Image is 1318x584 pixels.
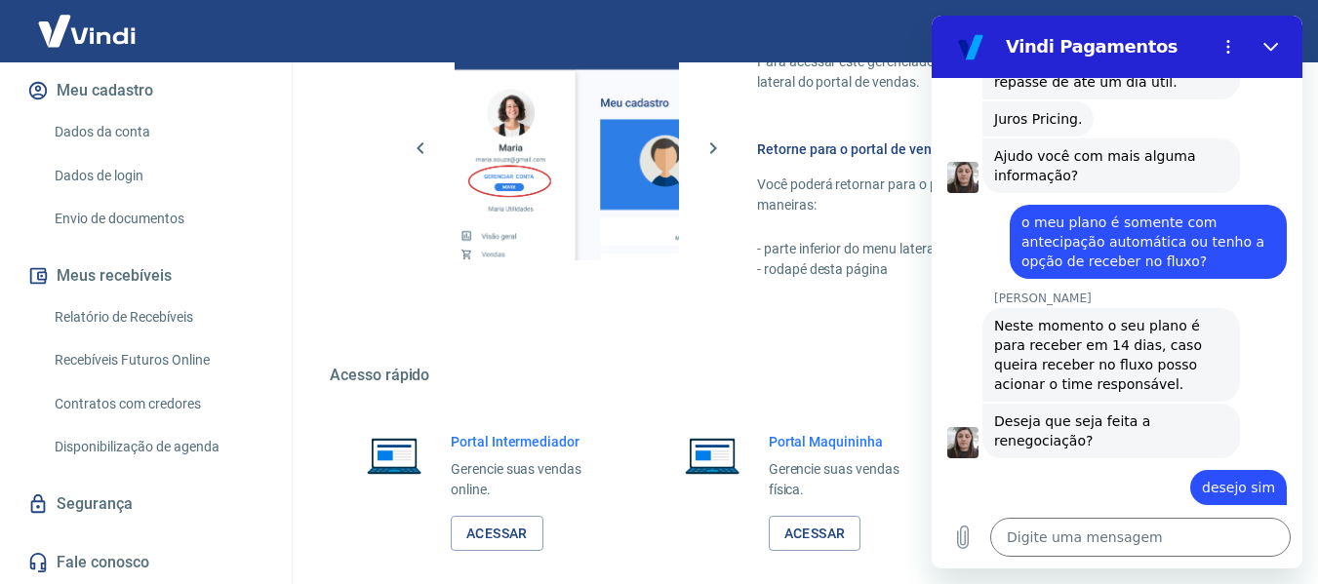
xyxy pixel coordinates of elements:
img: Imagem de um notebook aberto [353,432,435,479]
a: Envio de documentos [47,199,268,239]
button: Meus recebíveis [23,254,268,297]
img: Imagem de um notebook aberto [671,432,753,479]
a: Fale conosco [23,541,268,584]
a: Segurança [23,483,268,526]
h5: Acesso rápido [330,366,1271,385]
a: Disponibilização de agenda [47,427,268,467]
a: Relatório de Recebíveis [47,297,268,337]
a: Dados de login [47,156,268,196]
a: Recebíveis Futuros Online [47,340,268,380]
h6: Portal Maquininha [769,432,931,451]
p: - rodapé desta página [757,259,1224,280]
p: - parte inferior do menu lateral [757,239,1224,259]
a: Dados da conta [47,112,268,152]
p: Você poderá retornar para o portal de vendas através das seguintes maneiras: [757,175,1224,215]
a: Acessar [769,516,861,552]
p: Gerencie suas vendas online. [451,459,613,500]
img: Imagem da dashboard mostrando o botão de gerenciar conta na sidebar no lado esquerdo [455,36,679,260]
a: Contratos com credores [47,384,268,424]
p: Para acessar este gerenciador, basta clicar em “Gerenciar conta” no menu lateral do portal de ven... [757,52,1224,93]
button: Sair [1224,14,1295,50]
h6: Portal Intermediador [451,432,613,451]
button: Meu cadastro [23,69,268,112]
h6: Retorne para o portal de vendas [757,139,1224,159]
p: Gerencie suas vendas física. [769,459,931,500]
iframe: Janela de mensagens [932,16,1302,568]
img: Vindi [23,1,150,60]
a: Acessar [451,516,543,552]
